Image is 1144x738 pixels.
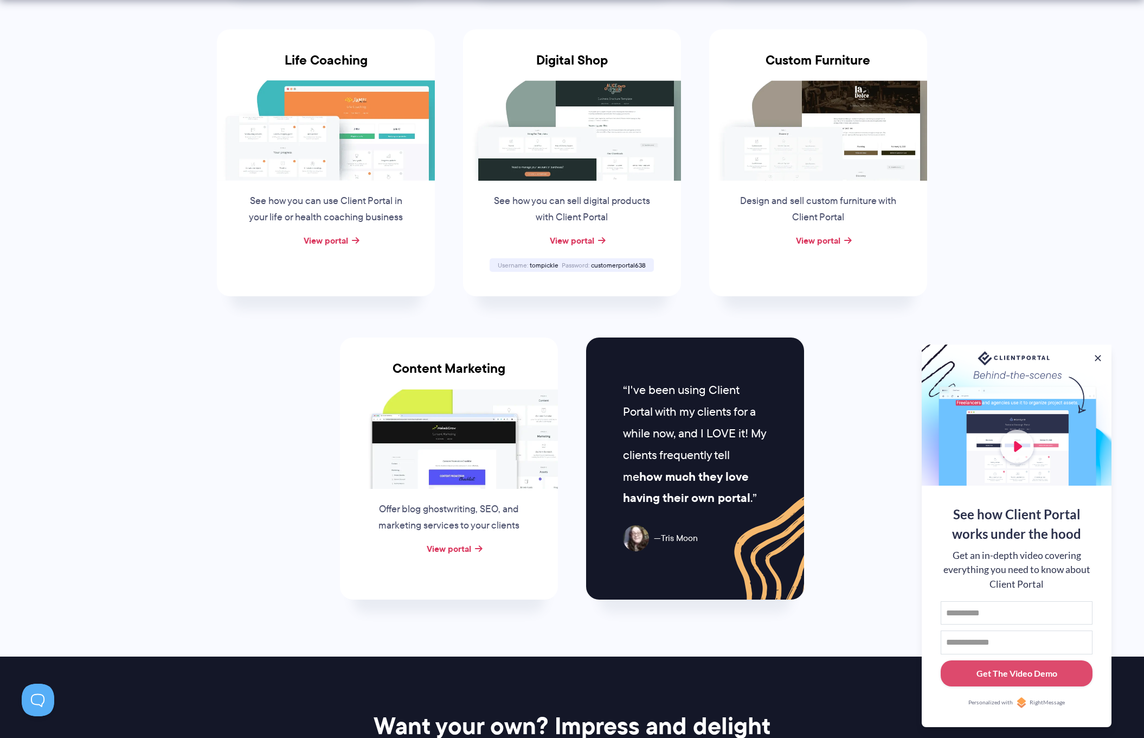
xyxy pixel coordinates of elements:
h3: Custom Furniture [709,53,927,81]
p: Offer blog ghostwriting, SEO, and marketing services to your clients [367,501,531,534]
a: View portal [550,234,594,247]
a: View portal [796,234,840,247]
button: Get The Video Demo [941,660,1092,687]
span: Tris Moon [654,531,698,546]
p: See how you can use Client Portal in your life or health coaching business [243,193,408,226]
span: RightMessage [1030,698,1065,707]
a: Personalized withRightMessage [941,697,1092,708]
div: Get an in-depth video covering everything you need to know about Client Portal [941,549,1092,591]
span: customerportal638 [591,260,646,270]
span: Username [498,260,528,270]
h3: Digital Shop [463,53,681,81]
strong: how much they love having their own portal [623,468,750,507]
a: View portal [304,234,348,247]
img: Personalized with RightMessage [1016,697,1027,708]
div: See how Client Portal works under the hood [941,505,1092,544]
p: See how you can sell digital products with Client Portal [490,193,654,226]
h3: Life Coaching [217,53,435,81]
span: Personalized with [968,698,1013,707]
iframe: Toggle Customer Support [22,684,54,716]
p: I've been using Client Portal with my clients for a while now, and I LOVE it! My clients frequent... [623,379,767,509]
a: View portal [427,542,471,555]
h3: Content Marketing [340,361,558,389]
div: Get The Video Demo [976,667,1057,680]
span: Password [562,260,589,270]
p: Design and sell custom furniture with Client Portal [736,193,901,226]
span: tompickle [530,260,558,270]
